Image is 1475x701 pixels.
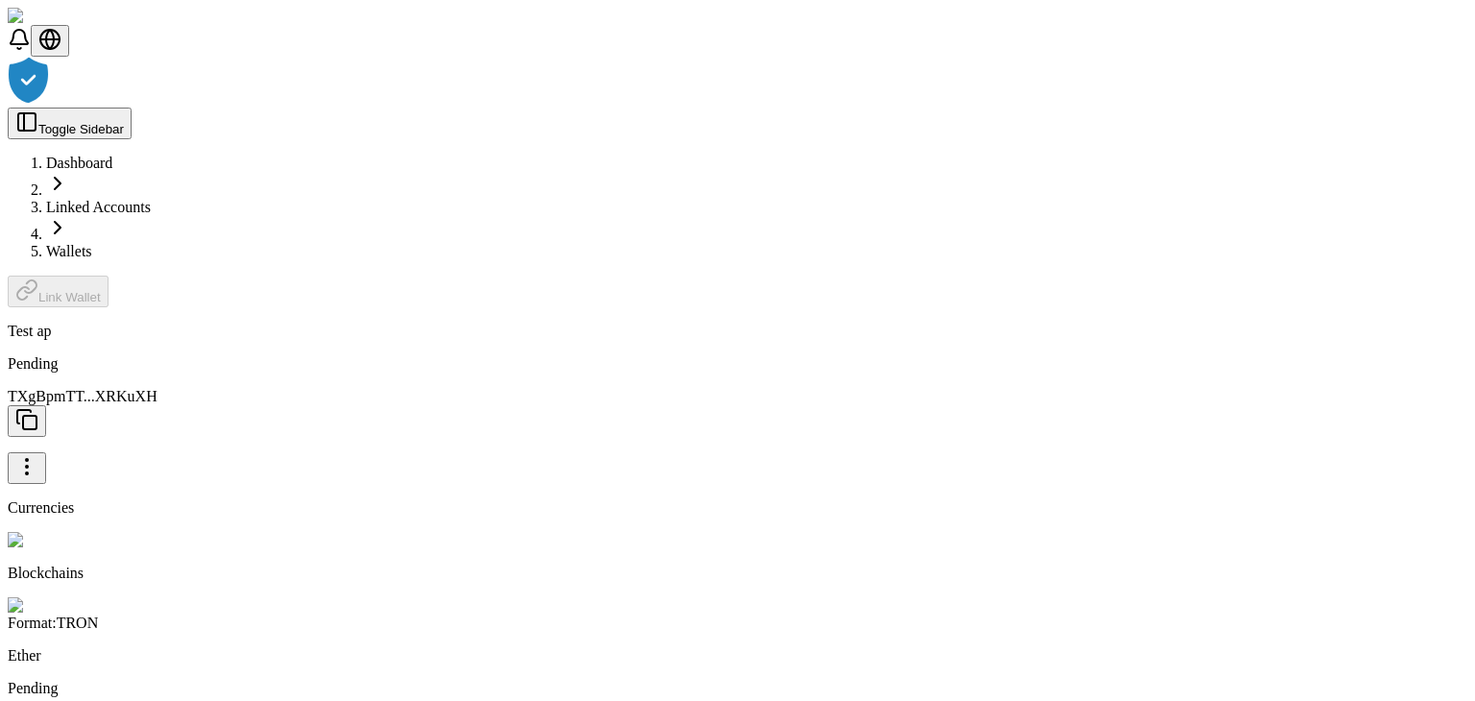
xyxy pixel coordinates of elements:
img: Tron [8,597,53,615]
span: TRON [57,615,99,631]
button: Copy to clipboard [8,405,46,437]
a: Dashboard [46,155,112,171]
button: Link Wallet [8,276,109,307]
div: Pending [8,355,1467,373]
button: Toggle Sidebar [8,108,132,139]
p: Blockchains [8,565,1467,582]
a: Linked Accounts [46,199,151,215]
img: Tether [8,532,62,549]
p: Ether [8,647,1467,665]
p: Test ap [8,323,1467,340]
img: ShieldPay Logo [8,8,122,25]
a: Wallets [46,243,92,259]
span: Format: [8,615,57,631]
div: Pending [8,680,1467,697]
span: Toggle Sidebar [38,122,124,136]
span: Link Wallet [38,290,101,304]
nav: breadcrumb [8,155,1467,260]
p: TXgBpmTT...XRKuXH [8,388,1467,437]
p: Currencies [8,499,1467,517]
